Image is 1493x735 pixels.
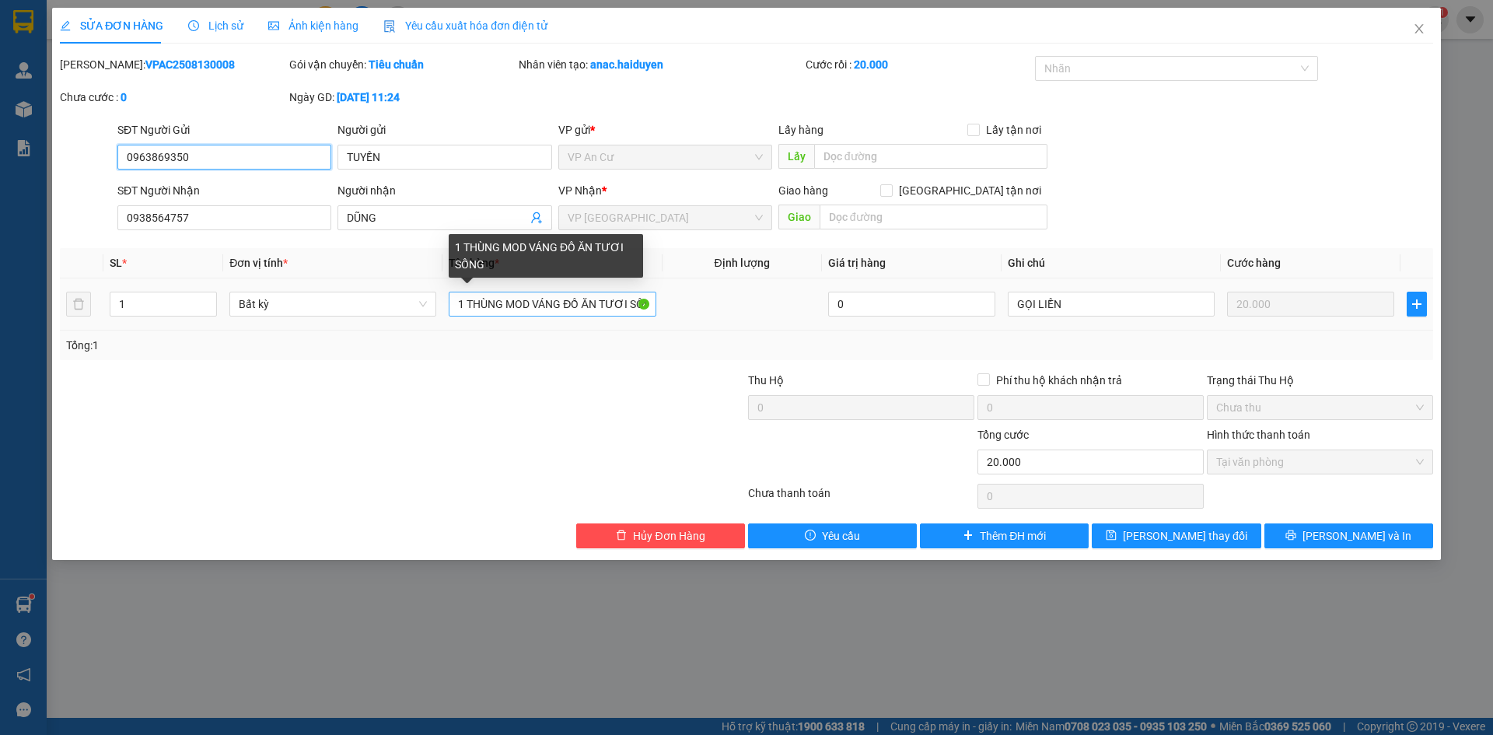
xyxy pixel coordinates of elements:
[822,527,860,544] span: Yêu cầu
[133,69,291,91] div: 0938564757
[820,205,1047,229] input: Dọc đường
[530,212,543,224] span: user-add
[806,56,1032,73] div: Cước rồi :
[748,523,917,548] button: exclamation-circleYêu cầu
[1092,523,1260,548] button: save[PERSON_NAME] thay đổi
[12,102,37,118] span: Rồi :
[805,530,816,542] span: exclamation-circle
[778,205,820,229] span: Giao
[1207,429,1310,441] label: Hình thức thanh toán
[558,121,772,138] div: VP gửi
[117,182,331,199] div: SĐT Người Nhận
[1227,257,1281,269] span: Cước hàng
[715,257,770,269] span: Định lượng
[268,19,358,32] span: Ảnh kiện hàng
[980,121,1047,138] span: Lấy tận nơi
[12,100,124,119] div: 20.000
[748,374,784,387] span: Thu Hộ
[1123,527,1247,544] span: [PERSON_NAME] thay đổi
[778,184,828,197] span: Giao hàng
[60,89,286,106] div: Chưa cước :
[188,19,243,32] span: Lịch sử
[590,58,663,71] b: anac.haiduyen
[110,257,122,269] span: SL
[1264,523,1433,548] button: printer[PERSON_NAME] và In
[13,15,37,31] span: Gửi:
[117,121,331,138] div: SĐT Người Gửi
[133,15,170,31] span: Nhận:
[963,530,974,542] span: plus
[449,234,643,278] div: 1 THÙNG MOD VÁNG ĐỒ ĂN TƯƠI SỐNG
[633,527,705,544] span: Hủy Đơn Hàng
[893,182,1047,199] span: [GEOGRAPHIC_DATA] tận nơi
[337,182,551,199] div: Người nhận
[268,20,279,31] span: picture
[145,58,235,71] b: VPAC2508130008
[13,51,122,72] div: 0963869350
[1207,372,1433,389] div: Trạng thái Thu Hộ
[133,13,291,51] div: VP [GEOGRAPHIC_DATA]
[13,13,122,32] div: VP An Cư
[576,523,745,548] button: deleteHủy Đơn Hàng
[558,184,602,197] span: VP Nhận
[337,91,400,103] b: [DATE] 11:24
[977,429,1029,441] span: Tổng cước
[568,145,763,169] span: VP An Cư
[980,527,1046,544] span: Thêm ĐH mới
[1216,450,1424,474] span: Tại văn phòng
[1008,292,1215,317] input: Ghi Chú
[66,337,576,354] div: Tổng: 1
[990,372,1128,389] span: Phí thu hộ khách nhận trả
[854,58,888,71] b: 20.000
[746,485,976,512] div: Chưa thanh toán
[1407,298,1426,310] span: plus
[1413,23,1425,35] span: close
[519,56,802,73] div: Nhân viên tạo:
[1227,292,1394,317] input: 0
[1302,527,1411,544] span: [PERSON_NAME] và In
[188,20,199,31] span: clock-circle
[383,19,547,32] span: Yêu cầu xuất hóa đơn điện tử
[289,56,516,73] div: Gói vận chuyển:
[778,144,814,169] span: Lấy
[778,124,823,136] span: Lấy hàng
[920,523,1089,548] button: plusThêm ĐH mới
[60,56,286,73] div: [PERSON_NAME]:
[449,292,656,317] input: VD: Bàn, Ghế
[616,530,627,542] span: delete
[1106,530,1117,542] span: save
[1407,292,1427,317] button: plus
[239,292,427,316] span: Bất kỳ
[60,20,71,31] span: edit
[1216,396,1424,419] span: Chưa thu
[133,51,291,69] div: DŨNG
[383,20,396,33] img: icon
[1397,8,1441,51] button: Close
[289,89,516,106] div: Ngày GD:
[13,32,122,51] div: TUYỀN
[1285,530,1296,542] span: printer
[1002,248,1221,278] th: Ghi chú
[814,144,1047,169] input: Dọc đường
[828,257,886,269] span: Giá trị hàng
[121,91,127,103] b: 0
[60,19,163,32] span: SỬA ĐƠN HÀNG
[229,257,288,269] span: Đơn vị tính
[369,58,424,71] b: Tiêu chuẩn
[337,121,551,138] div: Người gửi
[66,292,91,317] button: delete
[568,206,763,229] span: VP Sài Gòn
